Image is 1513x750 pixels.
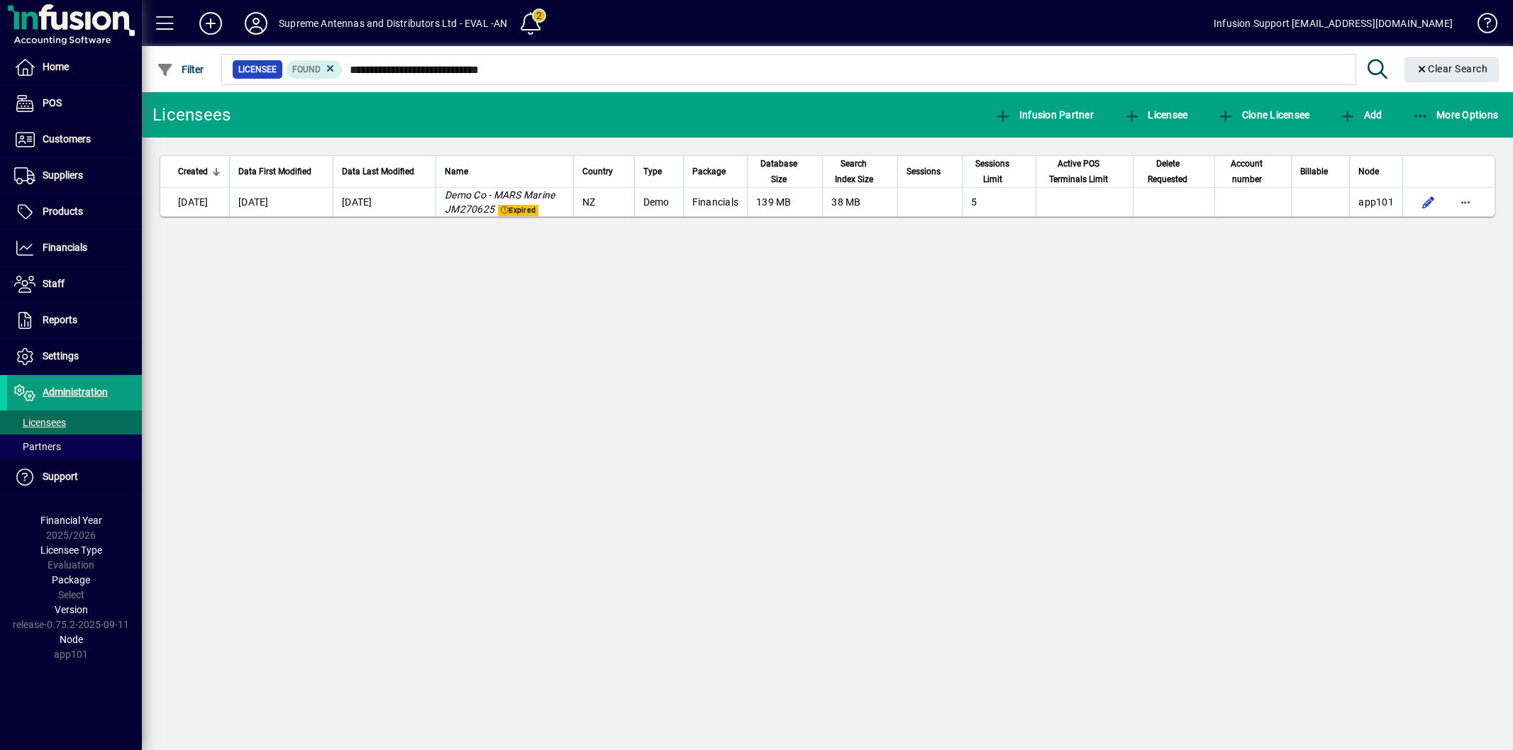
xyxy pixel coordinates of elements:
[1217,109,1309,121] span: Clone Licensee
[488,189,491,201] em: -
[7,435,142,459] a: Partners
[43,97,62,108] span: POS
[1358,196,1394,208] span: app101.prod.infusionbusinesssoftware.com
[683,188,748,216] td: Financials
[822,188,897,216] td: 38 MB
[1412,109,1499,121] span: More Options
[1416,63,1488,74] span: Clear Search
[1224,156,1282,187] div: Account number
[279,12,507,35] div: Supreme Antennas and Distributors Ltd - EVAL -AN
[43,350,79,362] span: Settings
[7,339,142,374] a: Settings
[43,206,83,217] span: Products
[7,267,142,302] a: Staff
[1214,102,1313,128] button: Clone Licensee
[233,11,279,36] button: Profile
[831,156,875,187] span: Search Index Size
[7,303,142,338] a: Reports
[43,61,69,72] span: Home
[907,164,953,179] div: Sessions
[43,133,91,145] span: Customers
[494,189,521,201] em: MARS
[643,164,675,179] div: Type
[1454,191,1477,213] button: More options
[43,242,87,253] span: Financials
[971,156,1014,187] span: Sessions Limit
[1214,12,1453,35] div: Infusion Support [EMAIL_ADDRESS][DOMAIN_NAME]
[160,188,229,216] td: [DATE]
[342,164,427,179] div: Data Last Modified
[831,156,888,187] div: Search Index Size
[333,188,436,216] td: [DATE]
[1120,102,1192,128] button: Licensee
[473,189,486,201] em: Co
[1045,156,1124,187] div: Active POS Terminals Limit
[7,410,142,435] a: Licensees
[523,189,555,201] em: Marine
[582,164,613,179] span: Country
[994,109,1094,121] span: Infusion Partner
[40,544,102,556] span: Licensee Type
[756,156,814,187] div: Database Size
[1417,191,1440,213] button: Edit
[991,102,1097,128] button: Infusion Partner
[43,386,108,398] span: Administration
[756,156,801,187] span: Database Size
[1409,102,1502,128] button: More Options
[157,64,204,75] span: Filter
[1045,156,1112,187] span: Active POS Terminals Limit
[907,164,941,179] span: Sessions
[445,189,471,201] em: Demo
[445,164,468,179] span: Name
[692,164,726,179] span: Package
[7,230,142,266] a: Financials
[1339,109,1382,121] span: Add
[1336,102,1385,128] button: Add
[445,203,494,215] em: JM270625
[342,164,414,179] span: Data Last Modified
[7,50,142,85] a: Home
[573,188,634,216] td: NZ
[1358,164,1379,179] span: Node
[14,441,61,452] span: Partners
[634,188,683,216] td: Demo
[14,417,66,428] span: Licensees
[52,574,90,586] span: Package
[1300,164,1341,179] div: Billable
[971,156,1027,187] div: Sessions Limit
[1142,156,1193,187] span: Delete Requested
[1142,156,1206,187] div: Delete Requested
[962,188,1036,216] td: 5
[7,122,142,157] a: Customers
[7,86,142,121] a: POS
[238,164,324,179] div: Data First Modified
[692,164,739,179] div: Package
[1300,164,1328,179] span: Billable
[7,459,142,495] a: Support
[747,188,822,216] td: 139 MB
[178,164,221,179] div: Created
[229,188,333,216] td: [DATE]
[1224,156,1270,187] span: Account number
[188,11,233,36] button: Add
[43,471,78,482] span: Support
[1404,57,1500,82] button: Clear
[1358,164,1394,179] div: Node
[43,169,83,181] span: Suppliers
[43,314,77,325] span: Reports
[40,515,102,526] span: Financial Year
[178,164,208,179] span: Created
[445,164,565,179] div: Name
[1124,109,1188,121] span: Licensee
[153,57,208,82] button: Filter
[643,164,662,179] span: Type
[498,205,538,216] span: Expired
[55,604,88,615] span: Version
[153,103,231,126] div: Licensees
[7,194,142,230] a: Products
[1467,3,1495,49] a: Knowledge Base
[238,62,277,77] span: Licensee
[60,634,83,645] span: Node
[292,65,321,74] span: Found
[43,278,65,289] span: Staff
